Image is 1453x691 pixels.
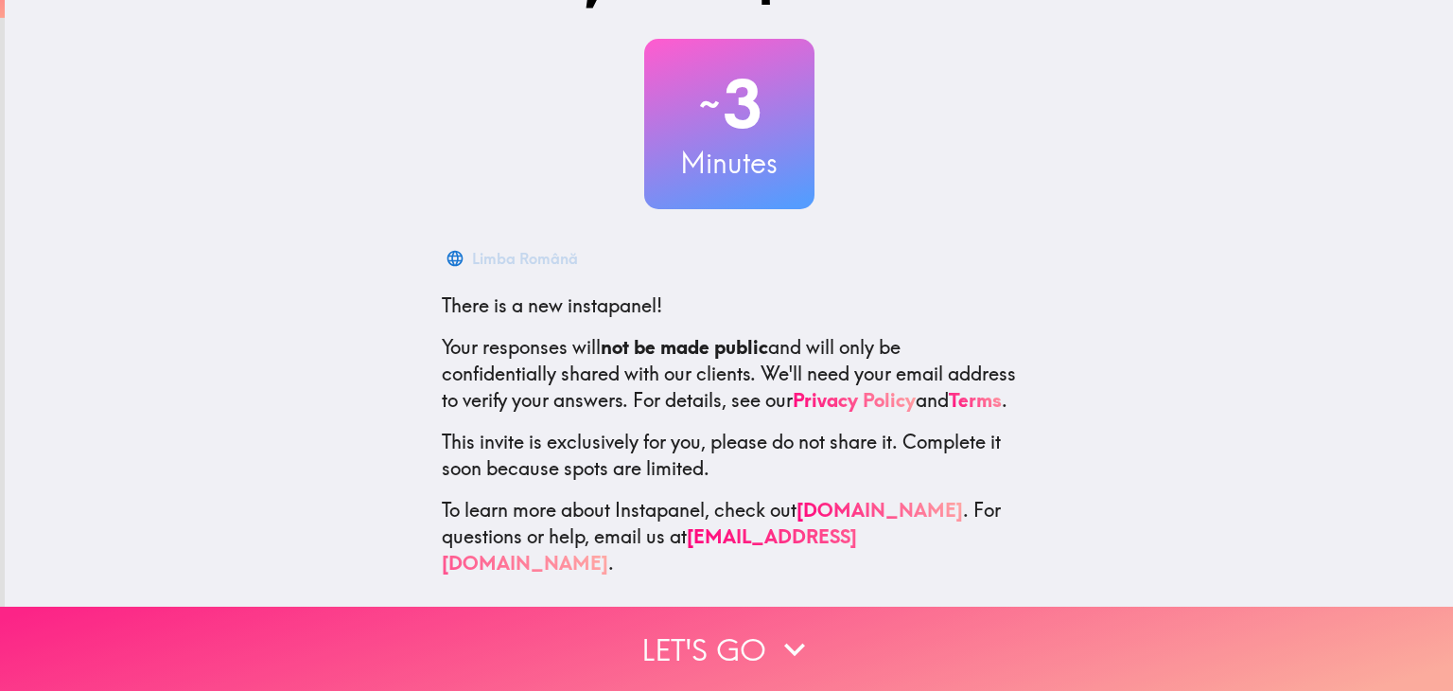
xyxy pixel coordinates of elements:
[793,388,916,412] a: Privacy Policy
[696,76,723,133] span: ~
[644,65,814,143] h2: 3
[442,524,857,575] a: [EMAIL_ADDRESS][DOMAIN_NAME]
[442,429,1017,482] p: This invite is exclusively for you, please do not share it. Complete it soon because spots are li...
[472,245,578,272] div: Limba Română
[797,498,963,522] a: [DOMAIN_NAME]
[442,334,1017,414] p: Your responses will and will only be confidentially shared with our clients. We'll need your emai...
[644,143,814,183] h3: Minutes
[442,239,586,277] button: Limba Română
[442,293,662,317] span: There is a new instapanel!
[442,497,1017,576] p: To learn more about Instapanel, check out . For questions or help, email us at .
[601,335,768,359] b: not be made public
[949,388,1002,412] a: Terms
